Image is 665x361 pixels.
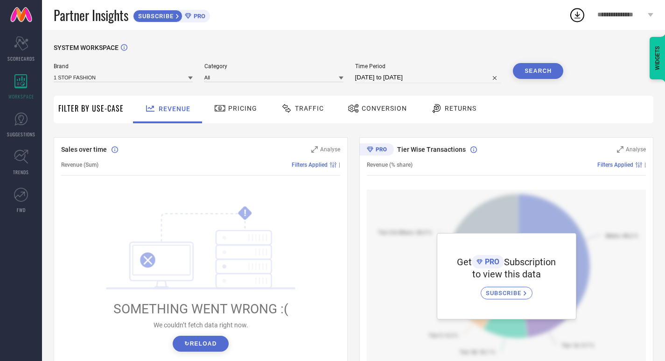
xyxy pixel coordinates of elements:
[295,105,324,112] span: Traffic
[597,162,633,168] span: Filters Applied
[626,146,646,153] span: Analyse
[159,105,190,113] span: Revenue
[61,146,107,153] span: Sales over time
[355,63,502,70] span: Time Period
[513,63,563,79] button: Search
[457,256,472,268] span: Get
[13,169,29,176] span: TRENDS
[359,143,394,157] div: Premium
[481,280,532,299] a: SUBSCRIBE
[472,269,541,280] span: to view this data
[8,93,34,100] span: WORKSPACE
[362,105,407,112] span: Conversion
[320,146,340,153] span: Analyse
[173,336,228,352] button: ↻Reload
[204,63,343,70] span: Category
[569,7,586,23] div: Open download list
[61,162,98,168] span: Revenue (Sum)
[311,146,318,153] svg: Zoom
[133,13,176,20] span: SUBSCRIBE
[17,206,26,213] span: FWD
[228,105,257,112] span: Pricing
[54,6,128,25] span: Partner Insights
[617,146,623,153] svg: Zoom
[58,103,124,114] span: Filter By Use-Case
[339,162,340,168] span: |
[486,290,524,297] span: SUBSCRIBE
[483,257,499,266] span: PRO
[367,162,413,168] span: Revenue (% share)
[397,146,466,153] span: Tier Wise Transactions
[445,105,476,112] span: Returns
[292,162,328,168] span: Filters Applied
[504,256,556,268] span: Subscription
[644,162,646,168] span: |
[244,208,246,219] tspan: !
[113,301,288,317] span: SOMETHING WENT WRONG :(
[54,44,119,51] span: SYSTEM WORKSPACE
[7,55,35,62] span: SCORECARDS
[54,63,193,70] span: Brand
[133,7,210,22] a: SUBSCRIBEPRO
[154,321,248,329] span: We couldn’t fetch data right now.
[7,131,35,138] span: SUGGESTIONS
[355,72,502,83] input: Select time period
[191,13,205,20] span: PRO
